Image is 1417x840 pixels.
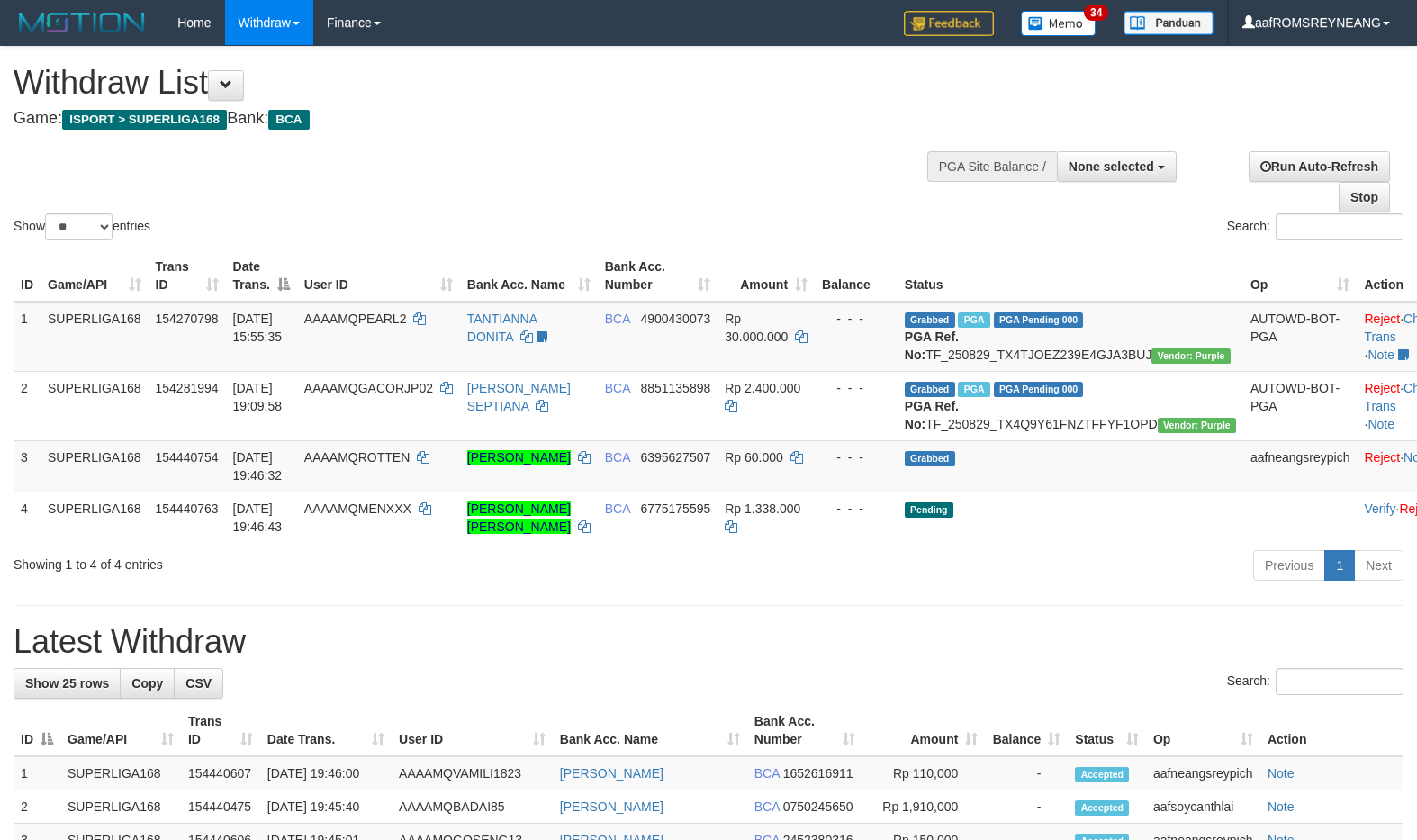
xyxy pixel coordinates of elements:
[14,790,60,824] td: 2
[1354,550,1403,581] a: Next
[1146,705,1260,756] th: Op: activate to sort column ascending
[297,250,460,302] th: User ID: activate to sort column ascending
[640,381,710,395] span: Copy 8851135898 to clipboard
[605,450,630,465] span: BCA
[25,676,109,691] span: Show 25 rows
[725,312,788,344] span: Rp 30.000.000
[260,790,392,824] td: [DATE] 19:45:40
[60,756,181,790] td: SUPERLIGA168
[1268,766,1295,781] a: Note
[1364,312,1400,326] a: Reject
[783,766,853,781] span: Copy 1652616911 to clipboard
[14,110,926,128] h4: Game: Bank:
[1124,11,1214,35] img: panduan.png
[1367,348,1394,362] a: Note
[1364,381,1400,395] a: Reject
[174,668,223,699] a: CSV
[41,492,149,543] td: SUPERLIGA168
[905,399,959,431] b: PGA Ref. No:
[1268,799,1295,814] a: Note
[725,381,800,395] span: Rp 2.400.000
[1243,302,1358,372] td: AUTOWD-BOT-PGA
[862,705,985,756] th: Amount: activate to sort column ascending
[560,799,663,814] a: [PERSON_NAME]
[392,790,553,824] td: AAAAMQBADAI85
[1075,767,1129,782] span: Accepted
[1243,250,1358,302] th: Op: activate to sort column ascending
[905,312,955,328] span: Grabbed
[1364,501,1395,516] a: Verify
[60,705,181,756] th: Game/API: activate to sort column ascending
[260,705,392,756] th: Date Trans.: activate to sort column ascending
[14,65,926,101] h1: Withdraw List
[14,624,1403,660] h1: Latest Withdraw
[181,756,260,790] td: 154440607
[898,371,1243,440] td: TF_250829_TX4Q9Y61FNZTFFYF1OPD
[822,500,890,518] div: - - -
[304,501,411,516] span: AAAAMQMENXXX
[467,312,537,344] a: TANTIANNA DONITA
[1057,151,1177,182] button: None selected
[862,756,985,790] td: Rp 110,000
[62,110,227,130] span: ISPORT > SUPERLIGA168
[958,312,989,328] span: Marked by aafmaleo
[14,668,121,699] a: Show 25 rows
[41,302,149,372] td: SUPERLIGA168
[14,492,41,543] td: 4
[815,250,898,302] th: Balance
[392,756,553,790] td: AAAAMQVAMILI1823
[41,371,149,440] td: SUPERLIGA168
[226,250,297,302] th: Date Trans.: activate to sort column descending
[560,766,663,781] a: [PERSON_NAME]
[14,213,150,240] label: Show entries
[822,310,890,328] div: - - -
[181,705,260,756] th: Trans ID: activate to sort column ascending
[185,676,212,691] span: CSV
[1068,705,1146,756] th: Status: activate to sort column ascending
[822,379,890,397] div: - - -
[233,312,283,344] span: [DATE] 15:55:35
[14,548,577,574] div: Showing 1 to 4 of 4 entries
[14,756,60,790] td: 1
[467,501,571,534] a: [PERSON_NAME] [PERSON_NAME]
[640,450,710,465] span: Copy 6395627507 to clipboard
[598,250,718,302] th: Bank Acc. Number: activate to sort column ascending
[605,381,630,395] span: BCA
[1253,550,1325,581] a: Previous
[233,381,283,413] span: [DATE] 19:09:58
[985,705,1068,756] th: Balance: activate to sort column ascending
[1243,371,1358,440] td: AUTOWD-BOT-PGA
[1075,800,1129,816] span: Accepted
[460,250,598,302] th: Bank Acc. Name: activate to sort column ascending
[181,790,260,824] td: 154440475
[467,381,571,413] a: [PERSON_NAME] SEPTIANA
[156,381,219,395] span: 154281994
[156,312,219,326] span: 154270798
[605,501,630,516] span: BCA
[905,382,955,397] span: Grabbed
[718,250,815,302] th: Amount: activate to sort column ascending
[392,705,553,756] th: User ID: activate to sort column ascending
[1243,440,1358,492] td: aafneangsreypich
[725,501,800,516] span: Rp 1.338.000
[149,250,226,302] th: Trans ID: activate to sort column ascending
[927,151,1057,182] div: PGA Site Balance /
[1146,756,1260,790] td: aafneangsreypich
[14,250,41,302] th: ID
[553,705,747,756] th: Bank Acc. Name: activate to sort column ascending
[1260,705,1403,756] th: Action
[304,312,407,326] span: AAAAMQPEARL2
[905,502,953,518] span: Pending
[985,756,1068,790] td: -
[1276,213,1403,240] input: Search:
[60,790,181,824] td: SUPERLIGA168
[14,440,41,492] td: 3
[14,371,41,440] td: 2
[1021,11,1097,36] img: Button%20Memo.svg
[1324,550,1355,581] a: 1
[156,501,219,516] span: 154440763
[45,213,113,240] select: Showentries
[14,9,150,36] img: MOTION_logo.png
[1084,5,1108,21] span: 34
[605,312,630,326] span: BCA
